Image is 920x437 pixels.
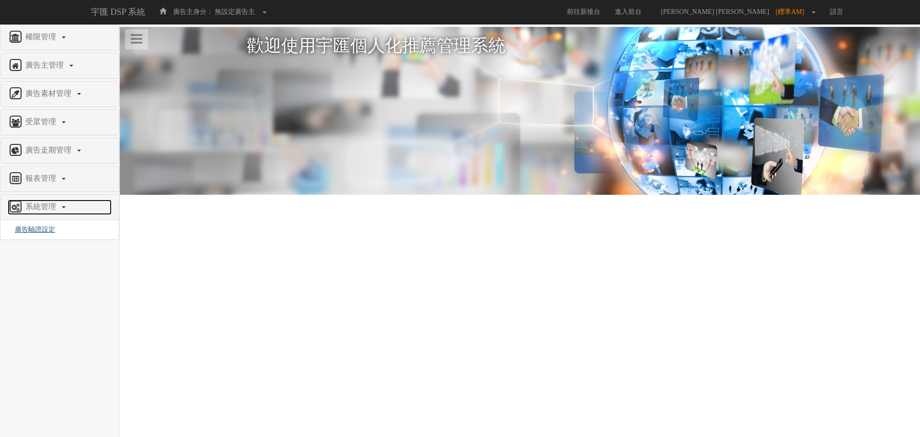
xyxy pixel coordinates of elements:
span: 廣告主身分： [173,8,213,15]
span: [PERSON_NAME] [PERSON_NAME] [656,8,774,15]
a: 權限管理 [8,30,112,45]
a: 廣告驗證設定 [8,226,55,233]
span: 廣告主管理 [23,61,69,69]
span: 報表管理 [23,174,61,182]
span: 廣告素材管理 [23,89,76,97]
span: 系統管理 [23,202,61,211]
span: [標準AM] [776,8,809,15]
a: 廣告走期管理 [8,143,112,158]
span: 廣告走期管理 [23,146,76,154]
a: 系統管理 [8,200,112,215]
h1: 歡迎使用宇匯個人化推薦管理系統 [247,36,793,56]
a: 受眾管理 [8,115,112,130]
span: 權限管理 [23,33,61,41]
a: 廣告素材管理 [8,86,112,102]
a: 廣告主管理 [8,58,112,73]
a: 報表管理 [8,171,112,187]
span: 無設定廣告主 [215,8,255,15]
span: 受眾管理 [23,118,61,126]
